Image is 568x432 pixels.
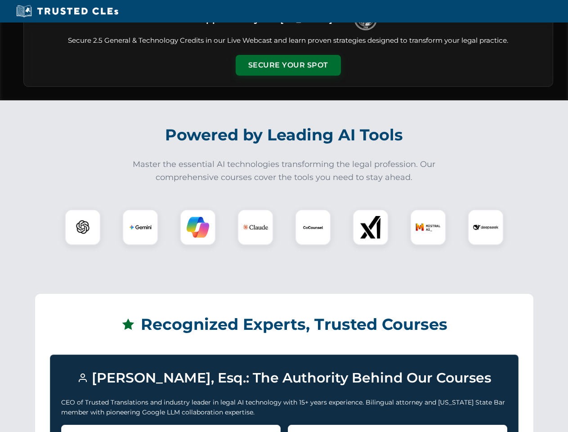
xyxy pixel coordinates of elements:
[35,36,542,46] p: Secure 2.5 General & Technology Credits in our Live Webcast and learn proven strategies designed ...
[236,55,341,76] button: Secure Your Spot
[127,158,442,184] p: Master the essential AI technologies transforming the legal profession. Our comprehensive courses...
[129,216,152,238] img: Gemini Logo
[302,216,324,238] img: CoCounsel Logo
[70,214,96,240] img: ChatGPT Logo
[243,215,268,240] img: Claude Logo
[61,397,507,418] p: CEO of Trusted Translations and industry leader in legal AI technology with 15+ years experience....
[416,215,441,240] img: Mistral AI Logo
[187,216,209,238] img: Copilot Logo
[295,209,331,245] div: CoCounsel
[50,309,519,340] h2: Recognized Experts, Trusted Courses
[180,209,216,245] div: Copilot
[237,209,273,245] div: Claude
[359,216,382,238] img: xAI Logo
[35,119,533,151] h2: Powered by Leading AI Tools
[473,215,498,240] img: DeepSeek Logo
[353,209,389,245] div: xAI
[13,4,121,18] img: Trusted CLEs
[410,209,446,245] div: Mistral AI
[61,366,507,390] h3: [PERSON_NAME], Esq.: The Authority Behind Our Courses
[65,209,101,245] div: ChatGPT
[468,209,504,245] div: DeepSeek
[122,209,158,245] div: Gemini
